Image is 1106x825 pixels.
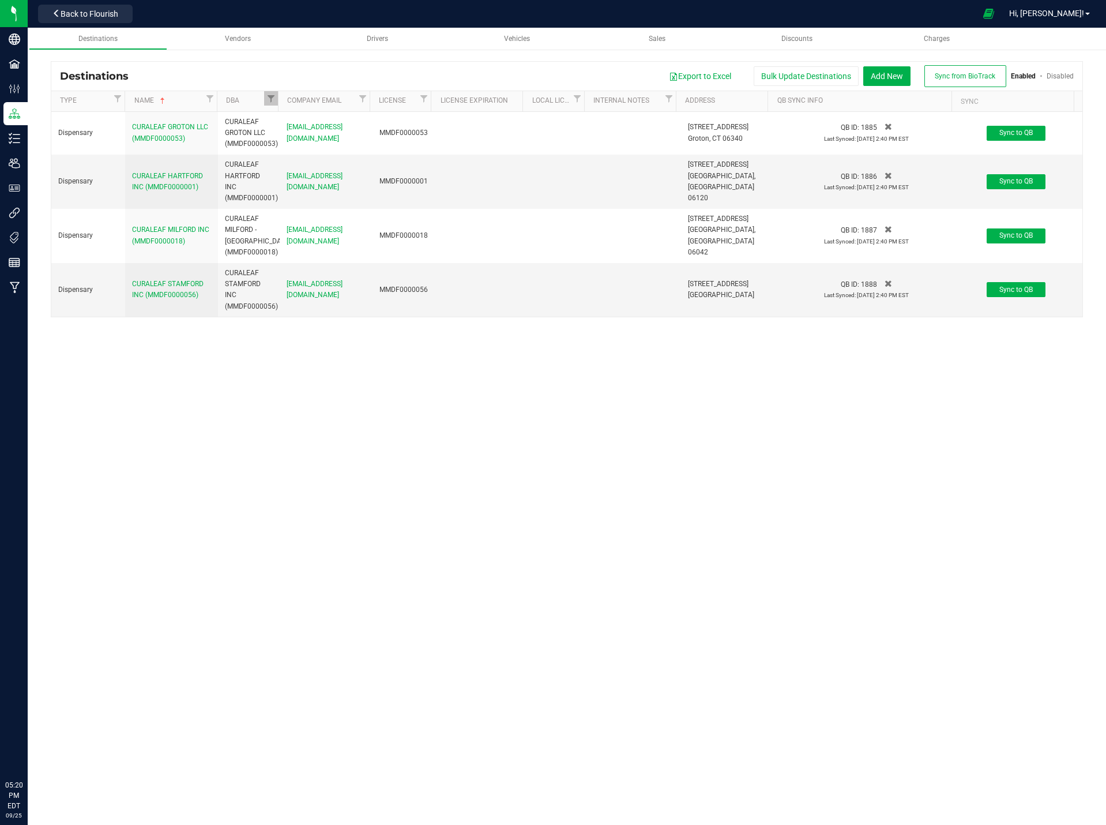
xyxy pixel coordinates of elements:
[367,35,388,43] span: Drivers
[111,91,125,106] a: Filter
[951,91,1074,112] th: Sync
[9,232,20,243] inline-svg: Tags
[688,215,748,223] span: [STREET_ADDRESS]
[857,184,909,190] span: [DATE] 2:40 PM EST
[12,733,46,767] iframe: Resource center
[226,96,264,106] a: DBA
[287,280,343,299] span: [EMAIL_ADDRESS][DOMAIN_NAME]
[688,172,755,202] span: [GEOGRAPHIC_DATA], [GEOGRAPHIC_DATA] 06120
[379,127,427,138] div: MMDF0000053
[287,226,343,245] span: [EMAIL_ADDRESS][DOMAIN_NAME]
[662,91,676,106] a: Filter
[976,2,1002,25] span: Open Ecommerce Menu
[78,35,118,43] span: Destinations
[861,123,877,132] span: 1885
[61,9,118,18] span: Back to Flourish
[58,127,118,138] div: Dispensary
[861,280,877,288] span: 1888
[824,292,856,298] span: Last Synced:
[58,284,118,295] div: Dispensary
[9,182,20,194] inline-svg: User Roles
[688,291,754,299] span: [GEOGRAPHIC_DATA]
[688,123,748,131] span: [STREET_ADDRESS]
[287,172,343,191] span: [EMAIL_ADDRESS][DOMAIN_NAME]
[9,33,20,45] inline-svg: Company
[593,96,662,106] a: Internal Notes
[688,226,755,256] span: [GEOGRAPHIC_DATA], [GEOGRAPHIC_DATA] 06042
[824,184,856,190] span: Last Synced:
[225,213,273,258] div: CURALEAF MILFORD - [GEOGRAPHIC_DATA] (MMDF0000018)
[841,123,859,132] span: QB ID:
[132,280,204,299] span: CURALEAF STAMFORD INC (MMDF0000056)
[935,72,995,80] span: Sync from BioTrack
[132,172,203,191] span: CURALEAF HARTFORD INC (MMDF0000001)
[987,228,1045,243] button: Sync to QB
[824,238,856,245] span: Last Synced:
[60,70,137,82] span: Destinations
[863,66,911,86] button: Add New
[841,172,859,181] span: QB ID:
[857,238,909,245] span: [DATE] 2:40 PM EST
[824,136,856,142] span: Last Synced:
[287,123,343,142] span: [EMAIL_ADDRESS][DOMAIN_NAME]
[841,280,859,288] span: QB ID:
[781,35,812,43] span: Discounts
[987,282,1045,297] button: Sync to QB
[1009,9,1084,18] span: Hi, [PERSON_NAME]!
[688,134,743,142] span: Groton, CT 06340
[132,123,208,142] span: CURALEAF GROTON LLC (MMDF0000053)
[9,207,20,219] inline-svg: Integrations
[688,160,748,168] span: [STREET_ADDRESS]
[9,282,20,293] inline-svg: Manufacturing
[5,780,22,811] p: 05:20 PM EDT
[225,159,273,204] div: CURALEAF HARTFORD INC (MMDF0000001)
[857,136,909,142] span: [DATE] 2:40 PM EST
[417,91,431,106] a: Filter
[924,35,950,43] span: Charges
[570,91,584,106] a: Filter
[264,91,278,106] a: Filter
[9,133,20,144] inline-svg: Inventory
[441,96,519,106] a: License Expiration
[861,172,877,181] span: 1886
[661,66,739,86] button: Export to Excel
[1011,72,1036,80] a: Enabled
[134,96,203,106] a: Name
[5,811,22,820] p: 09/25
[999,177,1033,185] span: Sync to QB
[58,230,118,241] div: Dispensary
[287,96,356,106] a: Company Email
[60,96,111,106] a: Type
[9,83,20,95] inline-svg: Configuration
[504,35,530,43] span: Vehicles
[987,126,1045,141] button: Sync to QB
[688,280,748,288] span: [STREET_ADDRESS]
[225,117,273,150] div: CURALEAF GROTON LLC (MMDF0000053)
[225,268,273,312] div: CURALEAF STAMFORD INC (MMDF0000056)
[649,35,665,43] span: Sales
[9,257,20,268] inline-svg: Reports
[857,292,909,298] span: [DATE] 2:40 PM EST
[132,226,209,245] span: CURALEAF MILFORD INC (MMDF0000018)
[356,91,370,106] a: Filter
[9,157,20,169] inline-svg: Users
[379,284,427,295] div: MMDF0000056
[34,731,48,745] iframe: Resource center unread badge
[685,96,763,106] a: Address
[379,230,427,241] div: MMDF0000018
[999,231,1033,239] span: Sync to QB
[58,176,118,187] div: Dispensary
[203,91,217,106] a: Filter
[999,129,1033,137] span: Sync to QB
[999,286,1033,294] span: Sync to QB
[841,226,859,234] span: QB ID:
[38,5,133,23] button: Back to Flourish
[924,65,1006,87] button: Sync from BioTrack
[9,108,20,119] inline-svg: Distribution
[532,96,570,106] a: Local License
[754,66,859,86] button: Bulk Update Destinations
[777,96,947,106] a: QB Sync Info
[379,176,427,187] div: MMDF0000001
[379,96,417,106] a: License
[861,226,877,234] span: 1887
